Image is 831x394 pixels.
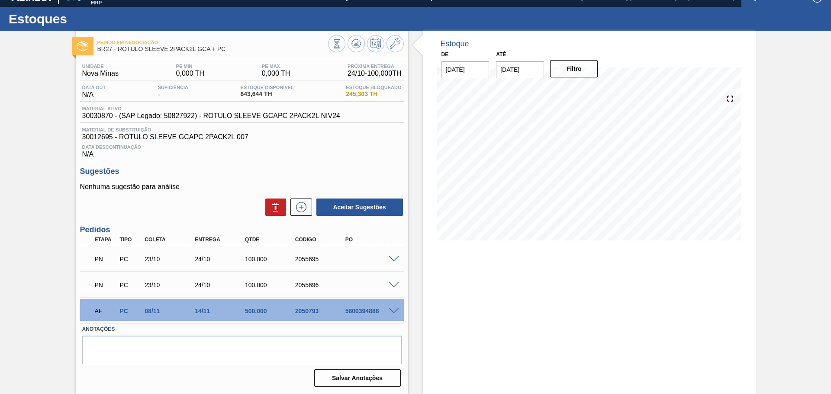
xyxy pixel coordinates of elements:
div: 100,000 [243,256,299,263]
div: 23/10/2025 [142,256,199,263]
span: Estoque Bloqueado [346,85,401,90]
div: 2055695 [293,256,349,263]
div: 08/11/2025 [142,308,199,314]
div: PO [343,237,399,243]
div: Excluir Sugestões [261,199,286,216]
input: dd/mm/yyyy [496,61,544,78]
div: Pedido em Negociação [93,275,119,295]
div: Tipo [117,237,143,243]
div: Pedido de Compra [117,282,143,288]
div: Coleta [142,237,199,243]
span: Data out [82,85,106,90]
div: 23/10/2025 [142,282,199,288]
div: 2055696 [293,282,349,288]
label: De [441,51,449,58]
div: 2050793 [293,308,349,314]
div: Aceitar Sugestões [312,198,404,217]
span: Nova Minas [82,70,119,77]
img: Ícone [77,41,88,51]
span: 643,644 TH [241,91,294,97]
div: 14/11/2025 [193,308,249,314]
div: Código [293,237,349,243]
p: AF [95,308,116,314]
h3: Sugestões [80,167,404,176]
span: Pedido em Negociação [97,40,328,45]
div: Nova sugestão [286,199,312,216]
div: Pedido de Compra [117,308,143,314]
span: Data Descontinuação [82,144,402,150]
div: 24/10/2025 [193,282,249,288]
span: 30012695 - ROTULO SLEEVE GCAPC 2PACK2L 007 [82,133,402,141]
div: 100,000 [243,282,299,288]
div: Pedido de Compra [117,256,143,263]
button: Visão Geral dos Estoques [328,35,345,52]
div: N/A [80,141,404,158]
span: 24/10 - 100,000 TH [348,70,402,77]
div: 24/10/2025 [193,256,249,263]
span: 245,303 TH [346,91,401,97]
div: Etapa [93,237,119,243]
div: 500,000 [243,308,299,314]
button: Filtro [550,60,598,77]
label: Até [496,51,506,58]
div: 5800394888 [343,308,399,314]
div: Estoque [441,39,469,48]
button: Atualizar Gráfico [348,35,365,52]
span: PE MAX [262,64,290,69]
div: N/A [80,85,108,99]
span: Próxima Entrega [348,64,402,69]
span: Material ativo [82,106,340,111]
div: - [156,85,190,99]
span: Unidade [82,64,119,69]
div: Aguardando Faturamento [93,301,119,320]
div: Qtde [243,237,299,243]
span: Suficiência [158,85,188,90]
input: dd/mm/yyyy [441,61,490,78]
button: Salvar Anotações [314,369,401,387]
p: Nenhuma sugestão para análise [80,183,404,191]
p: PN [95,256,116,263]
span: 0,000 TH [176,70,205,77]
span: 0,000 TH [262,70,290,77]
label: Anotações [82,323,402,336]
p: PN [95,282,116,288]
div: Entrega [193,237,249,243]
span: Material de Substituição [82,127,402,132]
button: Ir ao Master Data / Geral [387,35,404,52]
span: 30030870 - (SAP Legado: 50827922) - ROTULO SLEEVE GCAPC 2PACK2L NIV24 [82,112,340,120]
h1: Estoques [9,14,162,24]
h3: Pedidos [80,225,404,234]
button: Programar Estoque [367,35,384,52]
span: PE MIN [176,64,205,69]
span: BR27 - RÓTULO SLEEVE 2PACK2L GCA + PC [97,46,328,52]
span: Estoque Disponível [241,85,294,90]
button: Aceitar Sugestões [316,199,403,216]
div: Pedido em Negociação [93,250,119,269]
